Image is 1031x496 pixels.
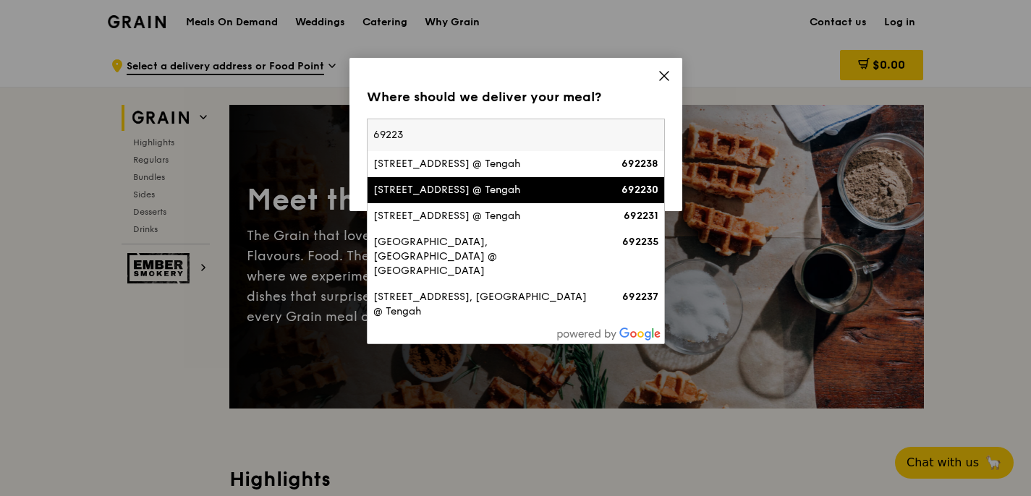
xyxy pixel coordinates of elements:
div: [STREET_ADDRESS] @ Tengah [373,209,587,223]
div: [STREET_ADDRESS], [GEOGRAPHIC_DATA] @ Tengah [373,290,587,319]
div: Where should we deliver your meal? [367,87,665,107]
div: [STREET_ADDRESS] @ Tengah [373,183,587,197]
div: [GEOGRAPHIC_DATA], [GEOGRAPHIC_DATA] @ [GEOGRAPHIC_DATA] [373,235,587,278]
strong: 692231 [624,210,658,222]
strong: 692237 [622,291,658,303]
strong: 692230 [621,184,658,196]
strong: 692238 [621,158,658,170]
img: powered-by-google.60e8a832.png [557,328,661,341]
div: [STREET_ADDRESS] @ Tengah [373,157,587,171]
strong: 692235 [622,236,658,248]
